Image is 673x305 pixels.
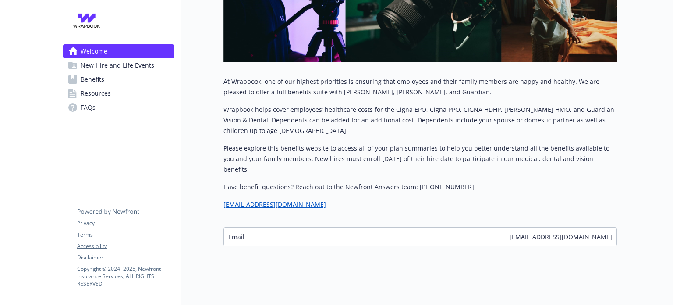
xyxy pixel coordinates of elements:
a: Resources [63,86,174,100]
span: Resources [81,86,111,100]
p: Wrapbook helps cover employees’ healthcare costs for the Cigna EPO, Cigna PPO, CIGNA HDHP, [PERSO... [223,104,617,136]
a: Privacy [77,219,174,227]
span: Welcome [81,44,107,58]
a: Accessibility [77,242,174,250]
p: At Wrapbook, one of our highest priorities is ensuring that employees and their family members ar... [223,76,617,97]
a: New Hire and Life Events [63,58,174,72]
a: Welcome [63,44,174,58]
span: New Hire and Life Events [81,58,154,72]
a: Disclaimer [77,254,174,262]
p: Copyright © 2024 - 2025 , Newfront Insurance Services, ALL RIGHTS RESERVED [77,265,174,287]
span: FAQs [81,100,96,115]
a: Benefits [63,72,174,86]
span: Email [228,232,244,241]
a: Terms [77,231,174,239]
a: [EMAIL_ADDRESS][DOMAIN_NAME] [223,200,326,208]
p: Have benefit questions? Reach out to the Newfront Answers team: [PHONE_NUMBER] [223,182,617,192]
span: [EMAIL_ADDRESS][DOMAIN_NAME] [510,232,612,241]
p: Please explore this benefits website to access all of your plan summaries to help you better unde... [223,143,617,175]
a: FAQs [63,100,174,115]
span: Benefits [81,72,104,86]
